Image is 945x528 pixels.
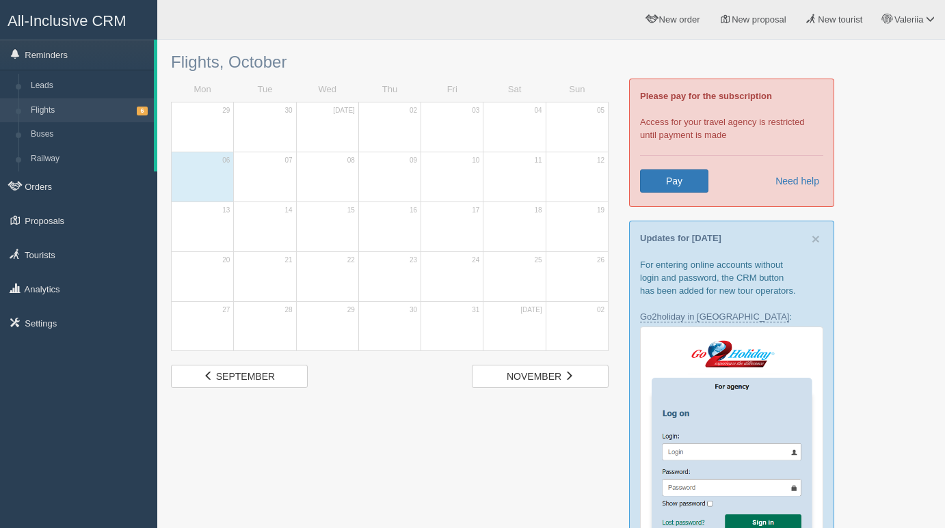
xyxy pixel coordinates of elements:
span: 09 [410,156,417,165]
span: 30 [410,305,417,315]
span: 10 [472,156,479,165]
a: Leads [25,74,154,98]
div: Access for your travel agency is restricted until payment is made [629,79,834,207]
a: Railway [25,147,154,171]
span: 05 [597,106,604,115]
td: Sat [483,78,546,102]
span: 19 [597,206,604,215]
p: For entering online accounts without login and password, the CRM button has been added for new to... [640,258,823,297]
td: Mon [172,78,234,102]
span: 11 [535,156,542,165]
span: 25 [535,255,542,265]
a: All-Inclusive CRM [1,1,157,38]
a: Pay [640,169,708,193]
span: 16 [410,206,417,215]
span: 08 [347,156,355,165]
span: 06 [222,156,230,165]
span: 6 [137,107,148,115]
span: All-Inclusive CRM [8,12,127,29]
a: Updates for [DATE] [640,233,721,243]
h3: Flights, October [171,53,609,71]
span: 13 [222,206,230,215]
a: September [171,365,308,388]
span: 24 [472,255,479,265]
span: 20 [222,255,230,265]
span: New proposal [732,14,786,25]
span: × [812,231,820,247]
span: 23 [410,255,417,265]
span: 22 [347,255,355,265]
span: November [507,371,561,382]
span: 03 [472,106,479,115]
span: New order [659,14,700,25]
td: Sun [546,78,608,102]
span: [DATE] [333,106,354,115]
span: 29 [222,106,230,115]
span: 27 [222,305,230,315]
td: Fri [421,78,483,102]
a: Go2holiday in [GEOGRAPHIC_DATA] [640,311,789,322]
span: [DATE] [520,305,542,315]
button: Close [812,232,820,246]
span: 31 [472,305,479,315]
span: 07 [284,156,292,165]
a: Need help [767,169,820,193]
a: Flights6 [25,98,154,123]
span: 14 [284,206,292,215]
td: Thu [358,78,421,102]
span: 15 [347,206,355,215]
span: 21 [284,255,292,265]
span: 02 [597,305,604,315]
span: New tourist [818,14,862,25]
span: 12 [597,156,604,165]
span: 04 [535,106,542,115]
span: 30 [284,106,292,115]
b: Please pay for the subscription [640,91,772,101]
span: 18 [535,206,542,215]
span: 17 [472,206,479,215]
td: Wed [296,78,358,102]
span: Valeriia [894,14,923,25]
td: Tue [234,78,296,102]
a: November [472,365,609,388]
a: Buses [25,122,154,147]
span: 26 [597,255,604,265]
span: September [216,371,275,382]
p: : [640,310,823,323]
span: 02 [410,106,417,115]
span: 29 [347,305,355,315]
span: 28 [284,305,292,315]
